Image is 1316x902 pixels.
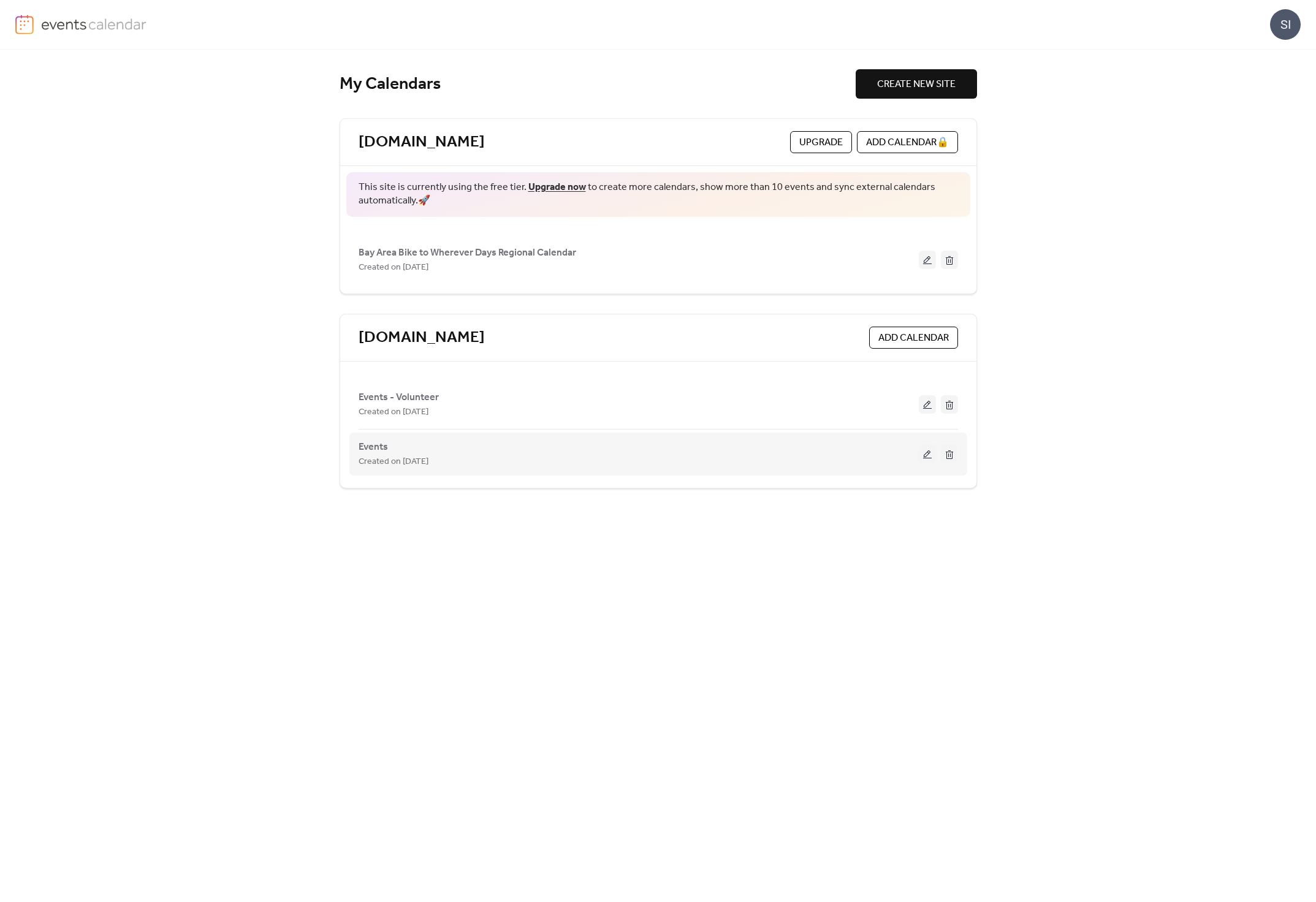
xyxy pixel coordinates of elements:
div: SI [1270,9,1301,40]
span: CREATE NEW SITE [877,77,956,92]
div: My Calendars [340,74,856,95]
span: Created on [DATE] [359,405,428,420]
span: Created on [DATE] [359,455,428,469]
button: CREATE NEW SITE [856,69,977,99]
span: Events [359,440,388,455]
button: Upgrade [790,131,852,153]
span: ADD CALENDAR [878,331,949,346]
a: [DOMAIN_NAME] [359,132,485,153]
a: [DOMAIN_NAME] [359,328,485,348]
a: Events [359,444,388,450]
a: Events - Volunteer [359,394,439,401]
span: Bay Area Bike to Wherever Days Regional Calendar [359,246,576,260]
button: ADD CALENDAR [869,327,958,349]
span: Upgrade [799,135,843,150]
img: logo [15,15,34,34]
span: Created on [DATE] [359,260,428,275]
span: This site is currently using the free tier. to create more calendars, show more than 10 events an... [359,181,958,208]
img: logo-type [41,15,147,33]
a: Bay Area Bike to Wherever Days Regional Calendar [359,249,576,256]
span: Events - Volunteer [359,390,439,405]
a: Upgrade now [528,178,586,197]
